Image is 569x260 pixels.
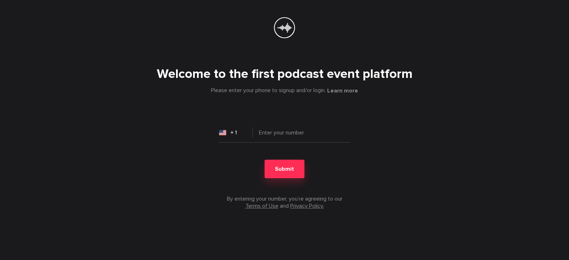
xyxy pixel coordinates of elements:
[327,87,358,94] button: Learn more
[65,67,504,81] h1: Welcome to the first podcast event platform
[265,160,304,178] button: Submit
[219,195,350,209] footer: By entering your number, you’re agreeing to our and
[65,87,504,94] div: Please enter your phone to signup and/or login.
[290,202,324,209] a: Privacy Policy.
[245,202,278,209] a: Terms of Use
[219,128,350,143] input: Enter your number
[275,165,294,173] span: Submit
